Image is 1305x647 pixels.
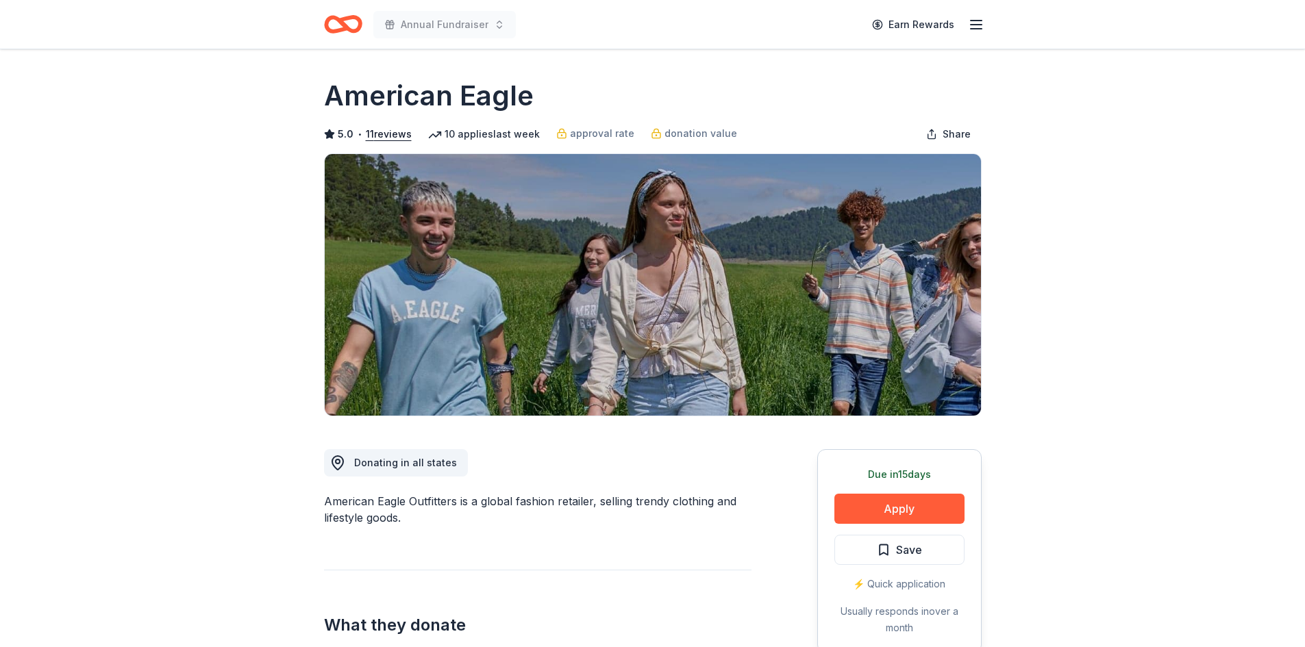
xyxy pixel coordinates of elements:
[324,614,751,636] h2: What they donate
[324,493,751,526] div: American Eagle Outfitters is a global fashion retailer, selling trendy clothing and lifestyle goods.
[357,129,362,140] span: •
[325,154,981,416] img: Image for American Eagle
[428,126,540,142] div: 10 applies last week
[651,125,737,142] a: donation value
[834,535,965,565] button: Save
[324,77,534,115] h1: American Eagle
[834,603,965,636] div: Usually responds in over a month
[366,126,412,142] button: 11reviews
[401,16,488,33] span: Annual Fundraiser
[338,126,353,142] span: 5.0
[834,466,965,483] div: Due in 15 days
[834,576,965,592] div: ⚡️ Quick application
[915,120,982,148] button: Share
[354,457,457,468] span: Donating in all states
[896,541,922,559] span: Save
[373,11,516,38] button: Annual Fundraiser
[556,125,634,142] a: approval rate
[834,494,965,524] button: Apply
[864,12,962,37] a: Earn Rewards
[570,125,634,142] span: approval rate
[943,126,971,142] span: Share
[324,8,362,40] a: Home
[664,125,737,142] span: donation value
